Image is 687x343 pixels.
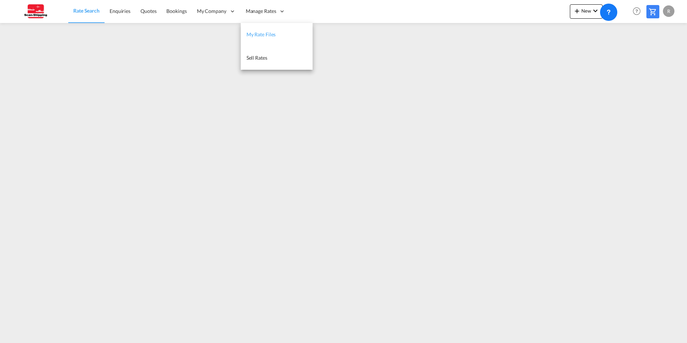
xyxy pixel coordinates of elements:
md-icon: icon-plus 400-fg [573,6,581,15]
md-icon: icon-chevron-down [591,6,600,15]
img: 123b615026f311ee80dabbd30bc9e10f.jpg [11,3,59,19]
span: Help [631,5,643,17]
span: Enquiries [110,8,130,14]
span: Rate Search [73,8,100,14]
span: Sell Rates [246,55,267,61]
div: R [663,5,674,17]
span: My Rate Files [246,31,276,37]
span: Manage Rates [246,8,276,15]
a: My Rate Files [241,23,313,46]
div: Help [631,5,646,18]
span: Bookings [166,8,186,14]
span: New [573,8,600,14]
a: Sell Rates [241,46,313,70]
button: icon-plus 400-fgNewicon-chevron-down [570,4,603,19]
span: My Company [197,8,226,15]
span: Quotes [140,8,156,14]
